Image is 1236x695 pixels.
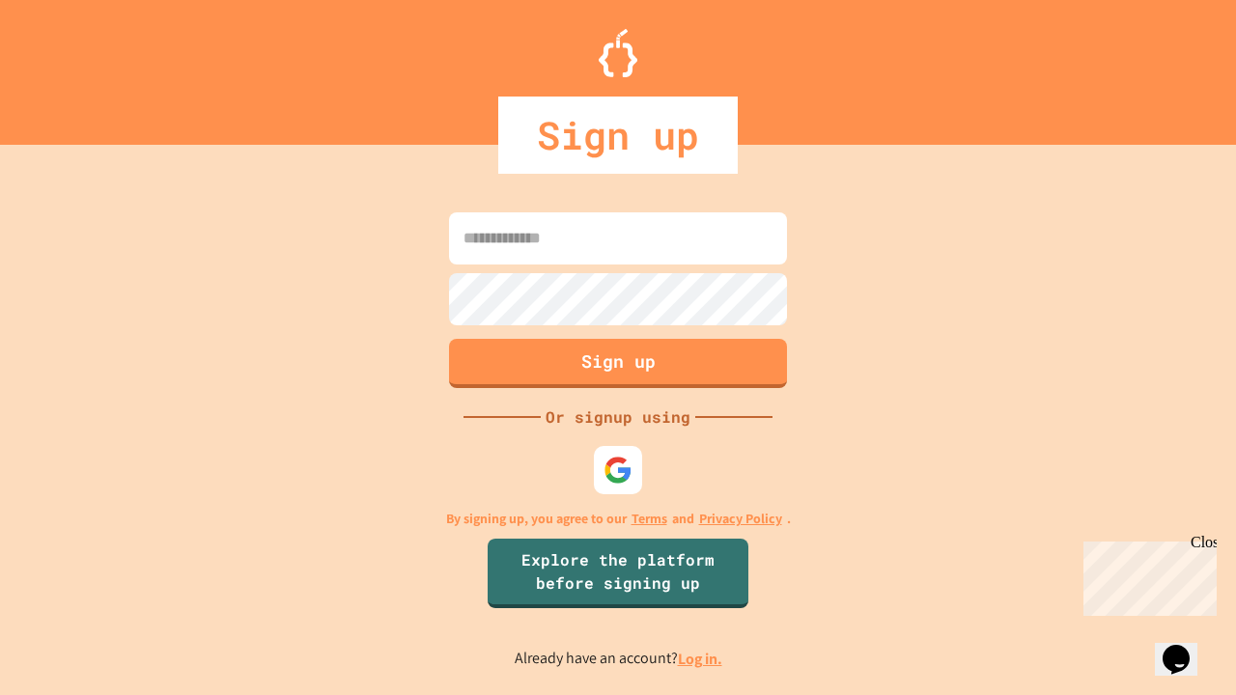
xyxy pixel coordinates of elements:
[632,509,667,529] a: Terms
[599,29,637,77] img: Logo.svg
[678,649,722,669] a: Log in.
[1076,534,1217,616] iframe: chat widget
[1155,618,1217,676] iframe: chat widget
[541,405,695,429] div: Or signup using
[446,509,791,529] p: By signing up, you agree to our and .
[699,509,782,529] a: Privacy Policy
[449,339,787,388] button: Sign up
[604,456,632,485] img: google-icon.svg
[515,647,722,671] p: Already have an account?
[8,8,133,123] div: Chat with us now!Close
[498,97,738,174] div: Sign up
[488,539,748,608] a: Explore the platform before signing up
